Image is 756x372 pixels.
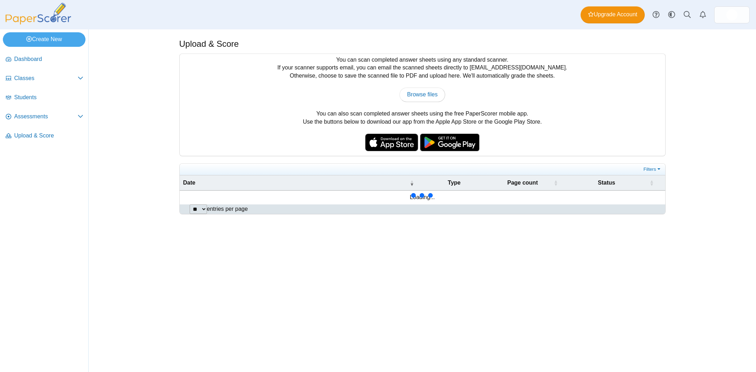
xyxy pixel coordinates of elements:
span: Page count [507,180,538,186]
span: Date : Activate to remove sorting [410,175,414,190]
span: Students [14,94,83,101]
span: Assessments [14,113,78,120]
a: Classes [3,70,86,87]
span: Casey Staggs [726,9,738,21]
span: Status : Activate to sort [649,175,654,190]
a: Dashboard [3,51,86,68]
td: Loading... [180,191,665,204]
span: Browse files [407,91,437,97]
label: entries per page [207,206,248,212]
h1: Upload & Score [179,38,239,50]
span: Type [448,180,460,186]
span: Status [598,180,615,186]
div: You can scan completed answer sheets using any standard scanner. If your scanner supports email, ... [180,54,665,156]
span: Dashboard [14,55,83,63]
a: ps.jujrQmLhCdFvK8Se [714,6,750,23]
span: Date [183,180,196,186]
span: Classes [14,74,78,82]
span: Page count : Activate to sort [554,175,558,190]
img: google-play-badge.png [420,134,480,151]
a: Create New [3,32,85,46]
a: Assessments [3,108,86,125]
a: Students [3,89,86,106]
a: Upgrade Account [581,6,645,23]
span: Upgrade Account [588,11,637,18]
a: Browse files [399,88,445,102]
a: Filters [642,166,663,173]
img: apple-store-badge.svg [365,134,418,151]
img: PaperScorer [3,3,74,24]
a: Alerts [695,7,711,23]
a: PaperScorer [3,19,74,26]
img: ps.jujrQmLhCdFvK8Se [726,9,738,21]
a: Upload & Score [3,128,86,145]
span: Upload & Score [14,132,83,140]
